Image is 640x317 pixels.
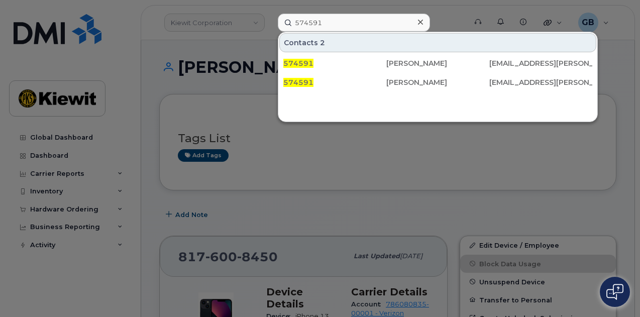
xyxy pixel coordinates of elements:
div: [EMAIL_ADDRESS][PERSON_NAME][PERSON_NAME][DOMAIN_NAME] [489,58,592,68]
a: 574591[PERSON_NAME][EMAIL_ADDRESS][PERSON_NAME][PERSON_NAME][DOMAIN_NAME] [279,54,596,72]
div: [EMAIL_ADDRESS][PERSON_NAME][PERSON_NAME][DOMAIN_NAME] [489,77,592,87]
span: 574591 [283,59,313,68]
a: 574591[PERSON_NAME][EMAIL_ADDRESS][PERSON_NAME][PERSON_NAME][DOMAIN_NAME] [279,73,596,91]
img: Open chat [606,284,623,300]
span: 2 [320,38,325,48]
div: Contacts [279,33,596,52]
span: 574591 [283,78,313,87]
div: [PERSON_NAME] [386,77,489,87]
div: [PERSON_NAME] [386,58,489,68]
